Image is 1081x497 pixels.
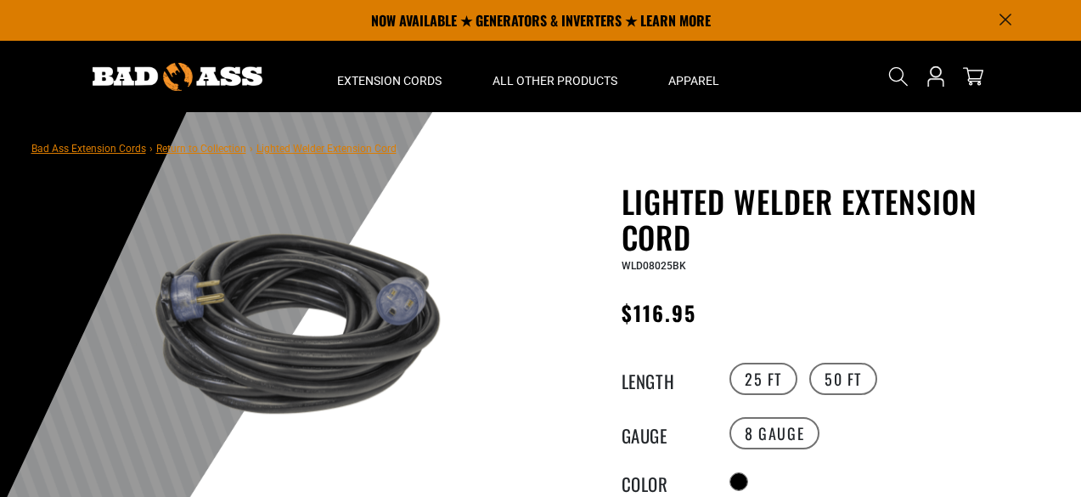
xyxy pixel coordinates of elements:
[668,73,719,88] span: Apparel
[467,41,643,112] summary: All Other Products
[622,260,686,272] span: WLD08025BK
[31,143,146,155] a: Bad Ass Extension Cords
[622,184,1038,255] h1: Lighted Welder Extension Cord
[622,471,707,493] legend: Color
[156,143,246,155] a: Return to Collection
[312,41,467,112] summary: Extension Cords
[729,363,797,395] label: 25 FT
[337,73,442,88] span: Extension Cords
[250,143,253,155] span: ›
[31,138,397,158] nav: breadcrumbs
[622,297,697,328] span: $116.95
[149,143,153,155] span: ›
[809,363,877,395] label: 50 FT
[622,422,707,444] legend: Gauge
[256,143,397,155] span: Lighted Welder Extension Cord
[622,368,707,390] legend: Length
[643,41,745,112] summary: Apparel
[729,417,819,449] label: 8 Gauge
[885,63,912,90] summary: Search
[493,73,617,88] span: All Other Products
[82,187,491,460] img: black
[93,63,262,91] img: Bad Ass Extension Cords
